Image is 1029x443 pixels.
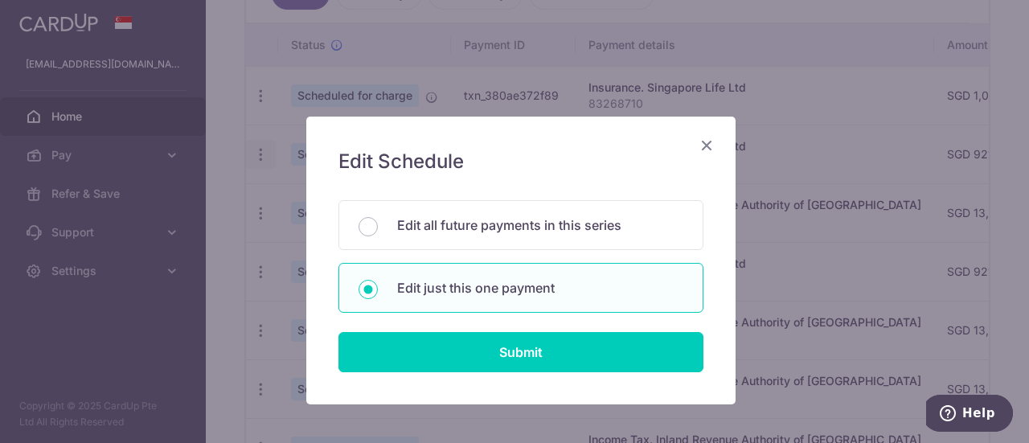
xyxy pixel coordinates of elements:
input: Submit [338,332,703,372]
span: Help [36,11,69,26]
button: Close [697,136,716,155]
h5: Edit Schedule [338,149,703,174]
p: Edit just this one payment [397,278,683,297]
p: Edit all future payments in this series [397,215,683,235]
iframe: Opens a widget where you can find more information [926,395,1013,435]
